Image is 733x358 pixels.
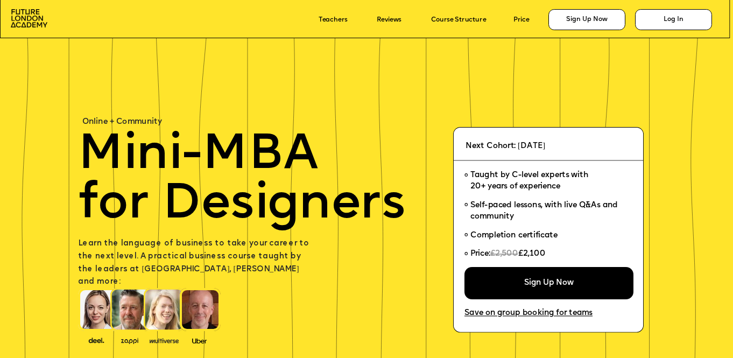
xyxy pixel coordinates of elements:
img: image-aac980e9-41de-4c2d-a048-f29dd30a0068.png [11,9,47,28]
span: Taught by C-level experts with 20+ years of experience [470,171,588,191]
span: Mini-MBA for Designers [78,131,406,230]
span: Price: [470,250,490,258]
img: image-b7d05013-d886-4065-8d38-3eca2af40620.png [147,335,182,344]
span: £2,100 [518,250,546,258]
img: image-99cff0b2-a396-4aab-8550-cf4071da2cb9.png [185,336,214,345]
span: Learn the language of business to take your career to the next level. A practical business course... [78,240,312,286]
img: image-388f4489-9820-4c53-9b08-f7df0b8d4ae2.png [82,335,111,345]
span: £2,500 [490,250,518,258]
span: Completion certificate [470,231,558,240]
img: image-b2f1584c-cbf7-4a77-bbe0-f56ae6ee31f2.png [115,335,144,343]
span: Next Cohort: [DATE] [466,142,545,150]
a: Course Structure [431,16,486,23]
a: Save on group booking for teams [464,309,593,318]
span: Online + Community [82,118,162,126]
a: Teachers [319,16,347,23]
a: Reviews [377,16,401,23]
a: Price [513,16,529,23]
span: Self-paced lessons, with live Q&As and community [470,201,620,221]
